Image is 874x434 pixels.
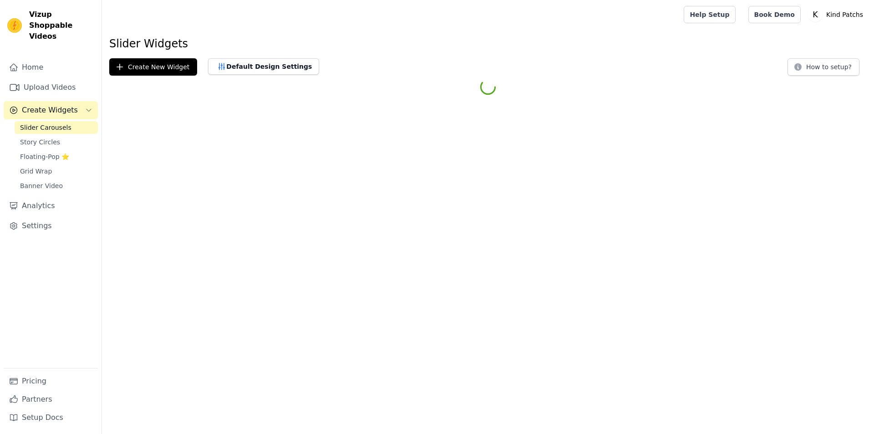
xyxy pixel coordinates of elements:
[109,58,197,76] button: Create New Widget
[748,6,801,23] a: Book Demo
[20,181,63,190] span: Banner Video
[7,18,22,33] img: Vizup
[4,58,98,77] a: Home
[4,217,98,235] a: Settings
[20,167,52,176] span: Grid Wrap
[15,136,98,148] a: Story Circles
[823,6,867,23] p: Kind Patchs
[4,390,98,408] a: Partners
[788,58,859,76] button: How to setup?
[15,179,98,192] a: Banner Video
[808,6,867,23] button: K Kind Patchs
[15,150,98,163] a: Floating-Pop ⭐
[788,65,859,73] a: How to setup?
[15,121,98,134] a: Slider Carousels
[4,101,98,119] button: Create Widgets
[20,123,71,132] span: Slider Carousels
[208,58,319,75] button: Default Design Settings
[684,6,735,23] a: Help Setup
[4,372,98,390] a: Pricing
[20,152,69,161] span: Floating-Pop ⭐
[22,105,78,116] span: Create Widgets
[109,36,867,51] h1: Slider Widgets
[813,10,818,19] text: K
[20,138,60,147] span: Story Circles
[15,165,98,178] a: Grid Wrap
[29,9,94,42] span: Vizup Shoppable Videos
[4,197,98,215] a: Analytics
[4,408,98,427] a: Setup Docs
[4,78,98,97] a: Upload Videos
